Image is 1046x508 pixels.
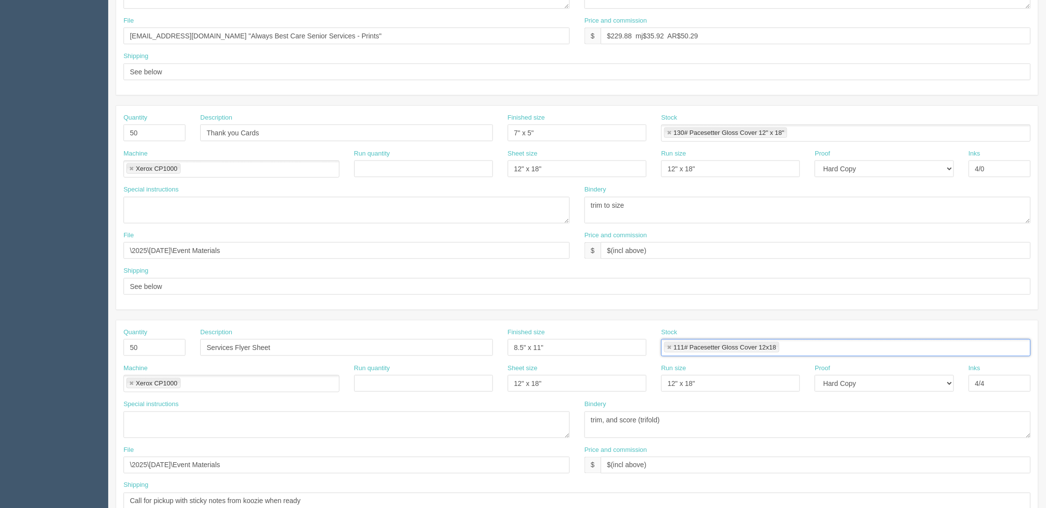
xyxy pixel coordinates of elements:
[585,197,1031,223] textarea: trim to size
[200,328,232,337] label: Description
[585,400,606,409] label: Bindery
[661,149,686,159] label: Run size
[508,364,538,373] label: Sheet size
[508,113,545,123] label: Finished size
[123,481,149,490] label: Shipping
[123,16,134,26] label: File
[661,113,677,123] label: Stock
[123,364,148,373] label: Machine
[354,364,390,373] label: Run quantity
[585,242,601,259] div: $
[508,328,545,337] label: Finished size
[123,328,147,337] label: Quantity
[674,129,784,136] div: 130# Pacesetter Gloss Cover 12" x 18"
[585,16,647,26] label: Price and commission
[969,364,981,373] label: Inks
[123,231,134,240] label: File
[585,412,1031,438] textarea: trim, and score (trifold)
[123,266,149,276] label: Shipping
[585,185,606,194] label: Bindery
[200,113,232,123] label: Description
[508,149,538,159] label: Sheet size
[661,364,686,373] label: Run size
[136,380,178,386] div: Xerox CP1000
[585,457,601,474] div: $
[123,113,147,123] label: Quantity
[969,149,981,159] label: Inks
[123,400,179,409] label: Special instructions
[815,149,830,159] label: Proof
[123,445,134,455] label: File
[123,149,148,159] label: Machine
[123,52,149,61] label: Shipping
[123,185,179,194] label: Special instructions
[354,149,390,159] label: Run quantity
[585,231,647,240] label: Price and commission
[136,165,178,172] div: Xerox CP1000
[585,445,647,455] label: Price and commission
[815,364,830,373] label: Proof
[585,28,601,44] div: $
[661,328,677,337] label: Stock
[674,344,776,350] div: 111# Pacesetter Gloss Cover 12x18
